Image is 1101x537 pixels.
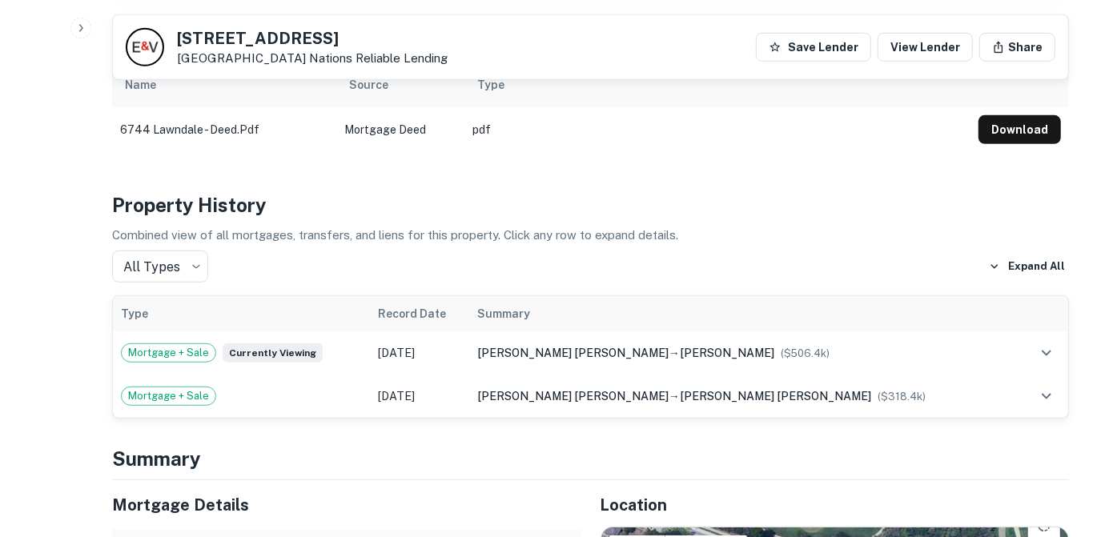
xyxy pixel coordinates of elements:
[112,62,336,107] th: Name
[1033,339,1060,367] button: expand row
[177,51,448,66] p: [GEOGRAPHIC_DATA]
[349,75,388,94] div: Source
[112,444,1069,473] h4: Summary
[469,296,1017,331] th: Summary
[113,296,370,331] th: Type
[477,344,1009,362] div: →
[464,62,970,107] th: Type
[112,62,1069,152] div: scrollable content
[756,33,871,62] button: Save Lender
[878,391,926,403] span: ($ 318.4k )
[223,343,323,363] span: Currently viewing
[1021,409,1101,486] iframe: Chat Widget
[878,33,973,62] a: View Lender
[477,387,1009,405] div: →
[112,190,1069,219] h4: Property History
[112,493,581,517] h5: Mortgage Details
[680,347,774,359] span: [PERSON_NAME]
[309,51,448,65] a: Nations Reliable Lending
[477,390,669,403] span: [PERSON_NAME] [PERSON_NAME]
[978,115,1061,144] button: Download
[370,296,469,331] th: Record Date
[370,331,469,375] td: [DATE]
[979,33,1055,62] button: Share
[336,62,464,107] th: Source
[477,347,669,359] span: [PERSON_NAME] [PERSON_NAME]
[177,30,448,46] h5: [STREET_ADDRESS]
[477,75,504,94] div: Type
[781,347,830,359] span: ($ 506.4k )
[122,388,215,404] span: Mortgage + Sale
[370,375,469,418] td: [DATE]
[680,390,871,403] span: [PERSON_NAME] [PERSON_NAME]
[1033,383,1060,410] button: expand row
[601,493,1070,517] h5: Location
[336,107,464,152] td: Mortgage Deed
[112,107,336,152] td: 6744 lawndale - deed.pdf
[112,250,208,283] div: All Types
[122,345,215,361] span: Mortgage + Sale
[985,254,1069,279] button: Expand All
[464,107,970,152] td: pdf
[112,226,1069,245] p: Combined view of all mortgages, transfers, and liens for this property. Click any row to expand d...
[125,75,156,94] div: Name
